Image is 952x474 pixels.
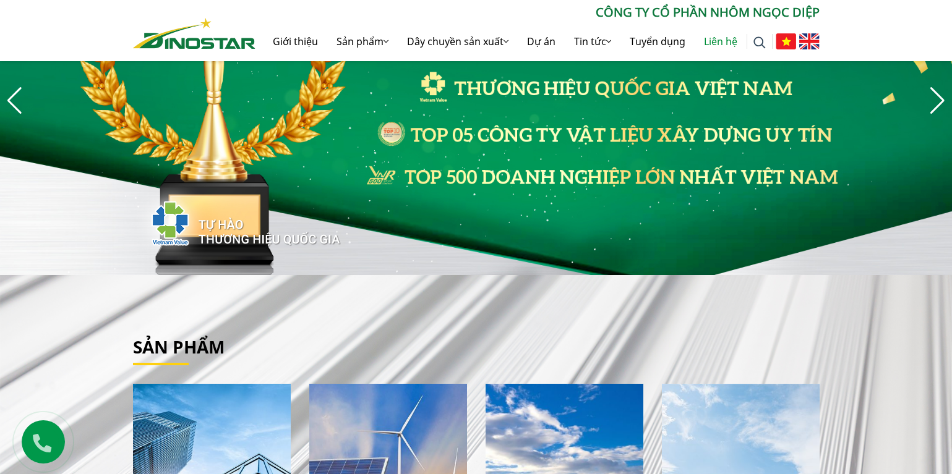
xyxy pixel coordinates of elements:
[398,22,518,61] a: Dây chuyền sản xuất
[776,33,796,49] img: Tiếng Việt
[327,22,398,61] a: Sản phẩm
[255,3,820,22] p: CÔNG TY CỔ PHẦN NHÔM NGỌC DIỆP
[695,22,747,61] a: Liên hệ
[620,22,695,61] a: Tuyển dụng
[753,36,766,49] img: search
[114,179,342,263] img: thqg
[565,22,620,61] a: Tin tức
[6,87,23,114] div: Previous slide
[799,33,820,49] img: English
[929,87,946,114] div: Next slide
[518,22,565,61] a: Dự án
[264,22,327,61] a: Giới thiệu
[133,18,255,49] img: Nhôm Dinostar
[133,15,255,48] a: Nhôm Dinostar
[133,335,225,358] a: Sản phẩm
